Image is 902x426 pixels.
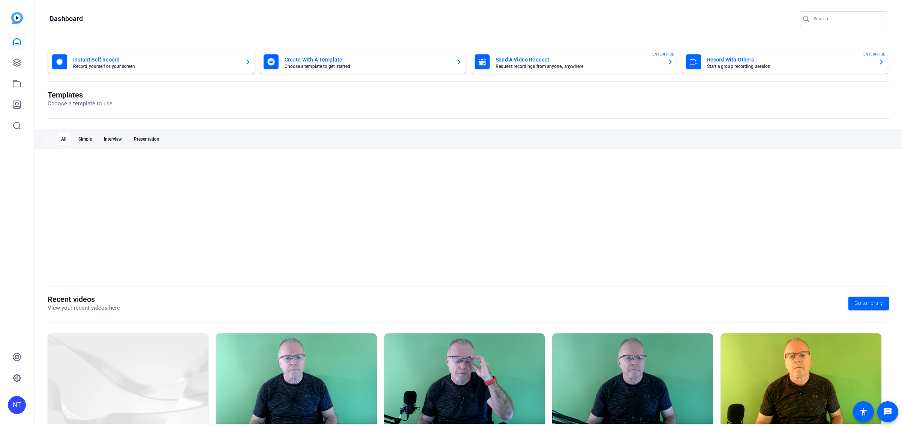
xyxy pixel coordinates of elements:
[859,407,868,416] mat-icon: accessibility
[48,295,120,304] h1: Recent videos
[848,297,889,310] a: Go to library
[285,55,450,64] mat-card-title: Create With A Template
[707,64,873,69] mat-card-subtitle: Start a group recording session
[285,64,450,69] mat-card-subtitle: Choose a template to get started
[682,50,889,74] button: Record With OthersStart a group recording sessionENTERPRISE
[48,99,112,108] p: Choose a template to use
[652,51,674,57] span: ENTERPRISE
[470,50,678,74] button: Send A Video RequestRequest recordings from anyone, anywhereENTERPRISE
[216,333,377,424] img: IV_43058_1731424788556_webcam
[48,90,112,99] h1: Templates
[854,299,883,307] span: Go to library
[496,55,661,64] mat-card-title: Send A Video Request
[129,133,164,145] div: Presentation
[48,50,255,74] button: Instant Self RecordRecord yourself or your screen
[707,55,873,64] mat-card-title: Record With Others
[99,133,126,145] div: Interview
[11,12,23,24] img: blue-gradient.svg
[883,407,892,416] mat-icon: message
[48,304,120,312] p: View your recent videos here
[57,133,71,145] div: All
[496,64,661,69] mat-card-subtitle: Request recordings from anyone, anywhere
[721,333,881,424] img: IV_43058_1731424163134_webcam
[259,50,467,74] button: Create With A TemplateChoose a template to get started
[863,51,885,57] span: ENTERPRISE
[74,133,96,145] div: Simple
[73,55,239,64] mat-card-title: Instant Self Record
[552,333,713,424] img: IV_43059_1731425121905_webcam
[384,333,545,424] img: IV_43060_1731425231359_webcam
[48,333,208,424] img: Instant (43060)
[49,14,83,23] h1: Dashboard
[8,396,26,414] div: NT
[73,64,239,69] mat-card-subtitle: Record yourself or your screen
[814,14,881,23] input: Search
